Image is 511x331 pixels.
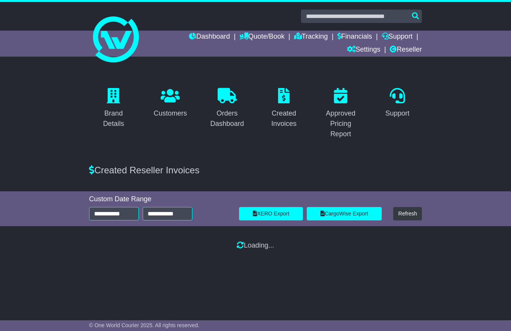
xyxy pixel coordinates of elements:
a: Reseller [390,44,422,57]
span: © One World Courier 2025. All rights reserved. [89,322,200,328]
a: Quote/Book [239,31,285,44]
a: Brand Details [89,85,138,132]
a: Tracking [294,31,328,44]
a: Settings [347,44,381,57]
div: Created Invoices [264,108,303,129]
a: Financials [337,31,372,44]
div: Customers [154,108,187,119]
a: Orders Dashboard [203,85,252,132]
a: Dashboard [189,31,230,44]
div: Support [386,108,410,119]
a: CargoWise Export [307,207,382,220]
button: Refresh [393,207,422,220]
a: Approved Pricing Report [316,85,365,142]
a: XERO Export [239,207,303,220]
a: Support [382,31,413,44]
div: Brand Details [94,108,133,129]
div: Loading... [63,241,448,250]
a: Customers [149,85,192,121]
a: Support [381,85,415,121]
div: Custom Date Range [89,195,232,204]
div: Orders Dashboard [208,108,247,129]
a: Created Invoices [259,85,308,132]
div: Approved Pricing Report [321,108,360,139]
div: Created Reseller Invoices [85,165,426,176]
